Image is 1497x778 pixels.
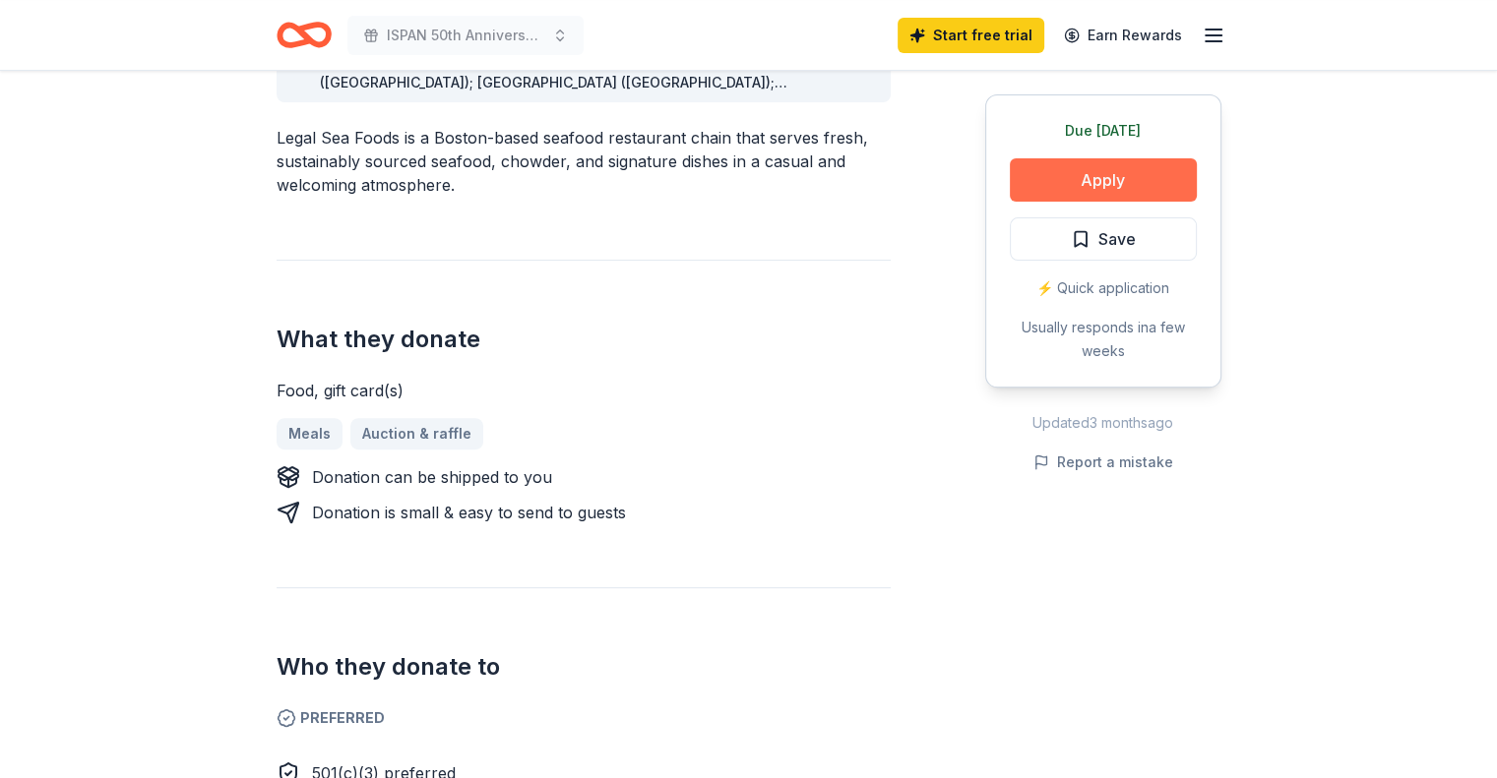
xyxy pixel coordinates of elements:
div: Updated 3 months ago [985,411,1221,435]
span: ISPAN 50th Anniversary Meeting [387,24,544,47]
span: Preferred [277,706,891,730]
a: Meals [277,418,343,449]
div: Legal Sea Foods is a Boston-based seafood restaurant chain that serves fresh, sustainably sourced... [277,126,891,197]
span: Save [1098,226,1136,252]
div: Donation is small & easy to send to guests [312,501,626,524]
button: Save [1010,217,1197,261]
a: Auction & raffle [350,418,483,449]
div: Donation can be shipped to you [312,465,552,489]
a: Home [277,12,332,58]
div: Due [DATE] [1010,119,1197,143]
button: Apply [1010,158,1197,202]
h2: What they donate [277,324,891,355]
div: ⚡️ Quick application [1010,276,1197,300]
button: Report a mistake [1033,450,1173,474]
div: Usually responds in a few weeks [1010,316,1197,363]
h2: Who they donate to [277,651,891,683]
a: Start free trial [898,18,1044,53]
a: Earn Rewards [1052,18,1194,53]
button: ISPAN 50th Anniversary Meeting [347,16,584,55]
div: Food, gift card(s) [277,379,891,402]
